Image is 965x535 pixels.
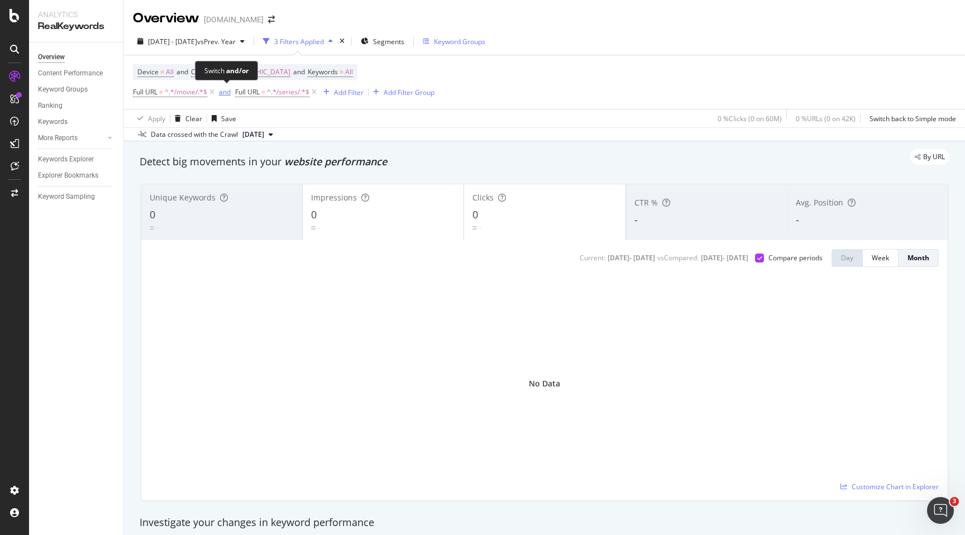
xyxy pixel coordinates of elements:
div: Data crossed with the Crawl [151,130,238,140]
div: Clear [185,114,202,123]
span: = [160,67,164,77]
div: vs Compared : [657,253,699,262]
span: 2025 Sep. 13th [242,130,264,140]
div: 0 % URLs ( 0 on 42K ) [796,114,856,123]
span: Segments [373,37,404,46]
div: Content Performance [38,68,103,79]
div: Analytics [38,9,114,20]
div: arrow-right-arrow-left [268,16,275,23]
div: Apply [148,114,165,123]
div: [DATE] - [DATE] [608,253,655,262]
span: vs Prev. Year [197,37,236,46]
span: Full URL [235,87,260,97]
div: Keywords [38,116,68,128]
button: Month [899,249,939,267]
button: and [219,87,231,97]
div: [DATE] - [DATE] [701,253,748,262]
div: - [156,223,159,232]
span: 0 [150,208,155,221]
a: Explorer Bookmarks [38,170,116,181]
button: Add Filter Group [369,85,434,99]
div: Overview [133,9,199,28]
a: Keywords Explorer [38,154,116,165]
div: Investigate your changes in keyword performance [140,515,949,530]
button: Week [863,249,899,267]
button: Switch back to Simple mode [865,109,956,127]
div: [DOMAIN_NAME] [204,14,264,25]
span: = [159,87,163,97]
img: Equal [311,226,316,230]
button: Add Filter [319,85,364,99]
button: Apply [133,109,165,127]
span: 3 [950,497,959,506]
div: No Data [529,378,560,389]
span: All [345,64,353,80]
button: 3 Filters Applied [259,32,337,50]
a: Keyword Groups [38,84,116,95]
div: 0 % Clicks ( 0 on 60M ) [718,114,782,123]
div: Day [841,253,853,262]
a: Customize Chart in Explorer [840,482,939,491]
img: Equal [472,226,477,230]
iframe: Intercom live chat [927,497,954,524]
button: Keyword Groups [418,32,490,50]
span: ^.*/movie/.*$ [165,84,207,100]
span: - [634,213,638,226]
div: Add Filter [334,88,364,97]
button: Save [207,109,236,127]
div: 3 Filters Applied [274,37,324,46]
span: and [176,67,188,77]
span: Clicks [472,192,494,203]
a: Overview [38,51,116,63]
a: More Reports [38,132,104,144]
div: Overview [38,51,65,63]
button: Segments [356,32,409,50]
button: Clear [170,109,202,127]
div: Ranking [38,100,63,112]
a: Keywords [38,116,116,128]
span: ^.*/series/.*$ [267,84,309,100]
span: Avg. Position [796,197,843,208]
span: = [261,87,265,97]
span: CTR % [634,197,658,208]
div: Keyword Sampling [38,191,95,203]
span: = [340,67,343,77]
div: - [479,223,481,232]
button: [DATE] - [DATE]vsPrev. Year [133,32,249,50]
div: Keyword Groups [434,37,485,46]
span: 0 [472,208,478,221]
div: Save [221,114,236,123]
div: Switch [204,66,249,75]
div: Add Filter Group [384,88,434,97]
button: [DATE] [238,128,278,141]
span: Country [191,67,216,77]
span: Unique Keywords [150,192,216,203]
span: Customize Chart in Explorer [852,482,939,491]
span: All [166,64,174,80]
div: Current: [580,253,605,262]
div: Switch back to Simple mode [870,114,956,123]
div: Keywords Explorer [38,154,94,165]
a: Keyword Sampling [38,191,116,203]
button: Day [832,249,863,267]
div: Compare periods [768,253,823,262]
span: - [796,213,799,226]
span: By URL [923,154,945,160]
div: More Reports [38,132,78,144]
div: Keyword Groups [38,84,88,95]
span: and [293,67,305,77]
span: Keywords [308,67,338,77]
div: RealKeywords [38,20,114,33]
span: Impressions [311,192,357,203]
div: Week [872,253,889,262]
a: Ranking [38,100,116,112]
div: Month [907,253,929,262]
img: Equal [150,226,154,230]
div: legacy label [910,149,949,165]
div: Explorer Bookmarks [38,170,98,181]
span: Device [137,67,159,77]
div: times [337,36,347,47]
div: and/or [226,66,249,75]
span: 0 [311,208,317,221]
